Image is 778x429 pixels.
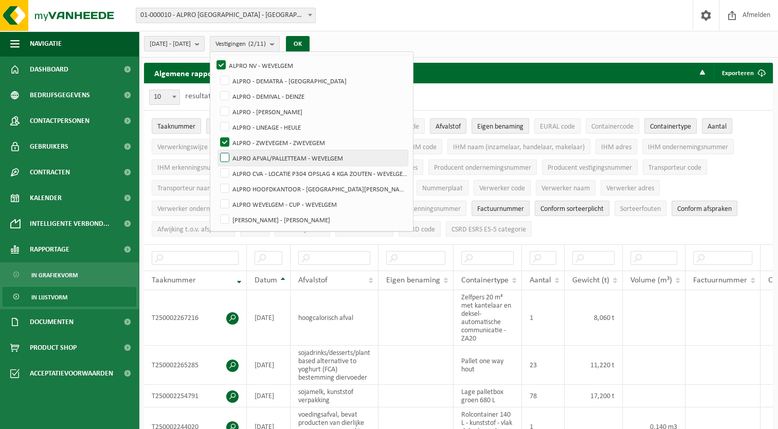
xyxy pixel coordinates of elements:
button: Verwerker erkenningsnummerVerwerker erkenningsnummer: Activate to sort [367,201,466,216]
td: T250002267216 [144,290,247,346]
button: VerwerkingswijzeVerwerkingswijze: Activate to sort [152,139,213,154]
span: Acceptatievoorwaarden [30,361,113,386]
span: Datum [255,276,277,284]
span: Sorteerfouten [620,205,661,213]
button: CSRD codeCSRD code: Activate to sort [399,221,441,237]
span: Producent ondernemingsnummer [434,164,531,172]
button: [DATE] - [DATE] [144,36,205,51]
span: 01-000010 - ALPRO NV - WEVELGEM [136,8,315,23]
button: IHM naam (inzamelaar, handelaar, makelaar)IHM naam (inzamelaar, handelaar, makelaar): Activate to... [447,139,590,154]
span: CSRD ESRS E5-5 categorie [451,226,526,234]
span: Taaknummer [157,123,195,131]
td: Pallet one way hout [454,346,522,385]
span: Transporteur naam [157,185,213,192]
span: Bedrijfsgegevens [30,82,90,108]
button: Eigen benamingEigen benaming: Activate to sort [472,118,529,134]
span: Vestigingen [215,37,266,52]
span: Aantal [708,123,727,131]
span: Aantal [530,276,551,284]
span: IHM naam (inzamelaar, handelaar, makelaar) [453,144,585,151]
span: Verwerkingswijze [157,144,208,151]
span: 10 [150,90,179,104]
label: ALPRO - [PERSON_NAME] [218,104,408,119]
button: IHM erkenningsnummerIHM erkenningsnummer: Activate to sort [152,159,233,175]
span: Verwerker code [479,185,525,192]
span: IHM ondernemingsnummer [648,144,728,151]
label: ALPRO - LINEAGE - HEULE [218,119,408,135]
td: sojadrinks/desserts/plant based alternative to yoghurt (FCA) bestemming diervoeder [291,346,378,385]
span: Volume (m³) [630,276,672,284]
span: IHM erkenningsnummer [157,164,228,172]
td: 78 [522,385,565,407]
button: ContainercodeContainercode: Activate to sort [586,118,639,134]
button: IHM adresIHM adres: Activate to sort [595,139,637,154]
td: T250002254791 [144,385,247,407]
button: Conform afspraken : Activate to sort [672,201,737,216]
span: Contracten [30,159,70,185]
span: CSRD code [404,226,435,234]
button: IHM ondernemingsnummerIHM ondernemingsnummer: Activate to sort [642,139,734,154]
label: [PERSON_NAME] - [PERSON_NAME] [218,212,408,227]
button: Transporteur naamTransporteur naam: Activate to sort [152,180,219,195]
button: Conform sorteerplicht : Activate to sort [535,201,609,216]
span: Gewicht (t) [572,276,609,284]
span: Contactpersonen [30,108,89,134]
td: 11,220 t [565,346,623,385]
label: ALPRO WEVELGEM - CUP - WEVELGEM [218,196,408,212]
td: [DATE] [247,385,291,407]
span: Navigatie [30,31,62,57]
label: resultaten weergeven [185,92,258,100]
button: ContainertypeContainertype: Activate to sort [644,118,697,134]
span: Verwerker erkenningsnummer [373,205,461,213]
td: sojamelk, kunststof verpakking [291,385,378,407]
button: IHM codeIHM code: Activate to sort [403,139,442,154]
button: Transporteur codeTransporteur code: Activate to sort [643,159,707,175]
span: Eigen benaming [386,276,440,284]
span: Containertype [650,123,691,131]
button: SorteerfoutenSorteerfouten: Activate to sort [614,201,666,216]
button: Producent ondernemingsnummerProducent ondernemingsnummer: Activate to sort [428,159,537,175]
count: (2/11) [248,41,266,47]
label: ALPRO - DEMIVAL - DEINZE [218,88,408,104]
td: Zelfpers 20 m³ met kantelaar en deksel-automatische communicatie - ZA20 [454,290,522,346]
button: Exporteren [714,63,772,83]
td: T250002265285 [144,346,247,385]
span: 01-000010 - ALPRO NV - WEVELGEM [136,8,316,23]
label: ALPRO - ZWEVEGEM - ZWEVEGEM [218,135,408,150]
span: Factuurnummer [477,205,524,213]
span: Factuurnummer [693,276,747,284]
label: ALPRO NV - WEVELGEM [214,58,408,73]
span: Containercode [591,123,634,131]
button: Producent vestigingsnummerProducent vestigingsnummer: Activate to sort [542,159,638,175]
span: Transporteur code [648,164,701,172]
span: IHM code [408,144,437,151]
span: Producent vestigingsnummer [548,164,632,172]
span: Eigen benaming [477,123,523,131]
label: ALPRO HOOFDKANTOOR - [GEOGRAPHIC_DATA][PERSON_NAME] [218,181,408,196]
td: 1 [522,290,565,346]
label: ALPRO CVA - LOCATIE P304 OPSLAG 4 KGA ZOUTEN - WEVELGEM [218,166,408,181]
span: [DATE] - [DATE] [150,37,191,52]
span: Gebruikers [30,134,68,159]
button: Verwerker codeVerwerker code: Activate to sort [474,180,531,195]
span: Intelligente verbond... [30,211,110,237]
span: Verwerker ondernemingsnummer [157,205,255,213]
button: OK [286,36,310,52]
h2: Algemene rapportering [144,63,247,83]
button: DatumDatum: Activate to sort [206,118,238,134]
td: [DATE] [247,346,291,385]
span: IHM adres [601,144,631,151]
button: NummerplaatNummerplaat: Activate to sort [417,180,468,195]
button: EURAL codeEURAL code: Activate to sort [534,118,581,134]
span: Verwerker naam [541,185,590,192]
span: Kalender [30,185,62,211]
label: ALPRO AFVAL/PALLETTEAM - WEVELGEM [218,150,408,166]
span: Dashboard [30,57,68,82]
button: Afwijking t.o.v. afsprakenAfwijking t.o.v. afspraken: Activate to sort [152,221,235,237]
span: Conform afspraken [677,205,732,213]
button: AfvalstofAfvalstof: Activate to sort [430,118,466,134]
span: Afvalstof [298,276,328,284]
td: 8,060 t [565,290,623,346]
span: Containertype [461,276,509,284]
td: 23 [522,346,565,385]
